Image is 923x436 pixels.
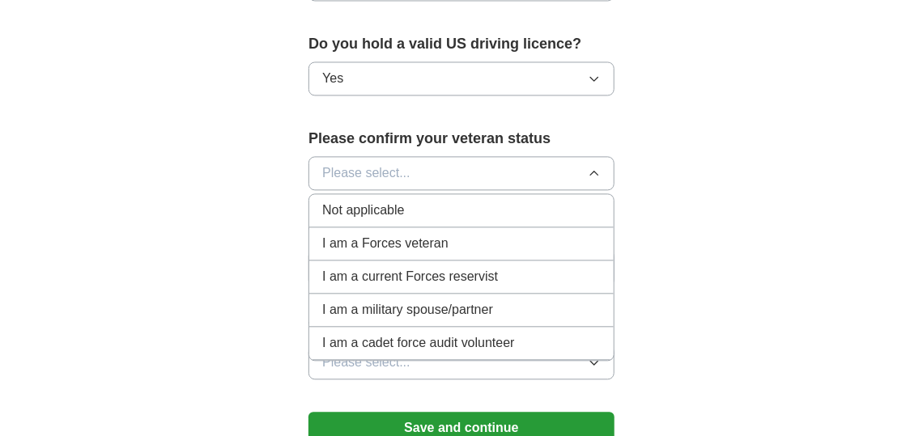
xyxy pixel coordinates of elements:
[322,201,404,220] span: Not applicable
[322,69,343,88] span: Yes
[308,128,615,150] label: Please confirm your veteran status
[308,156,615,190] button: Please select...
[308,61,615,95] button: Yes
[308,33,615,55] label: Do you hold a valid US driving licence?
[308,345,615,379] button: Please select...
[322,333,514,353] span: I am a cadet force audit volunteer
[322,163,410,183] span: Please select...
[322,353,410,372] span: Please select...
[322,300,493,320] span: I am a military spouse/partner
[322,234,449,253] span: I am a Forces veteran
[322,267,498,286] span: I am a current Forces reservist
